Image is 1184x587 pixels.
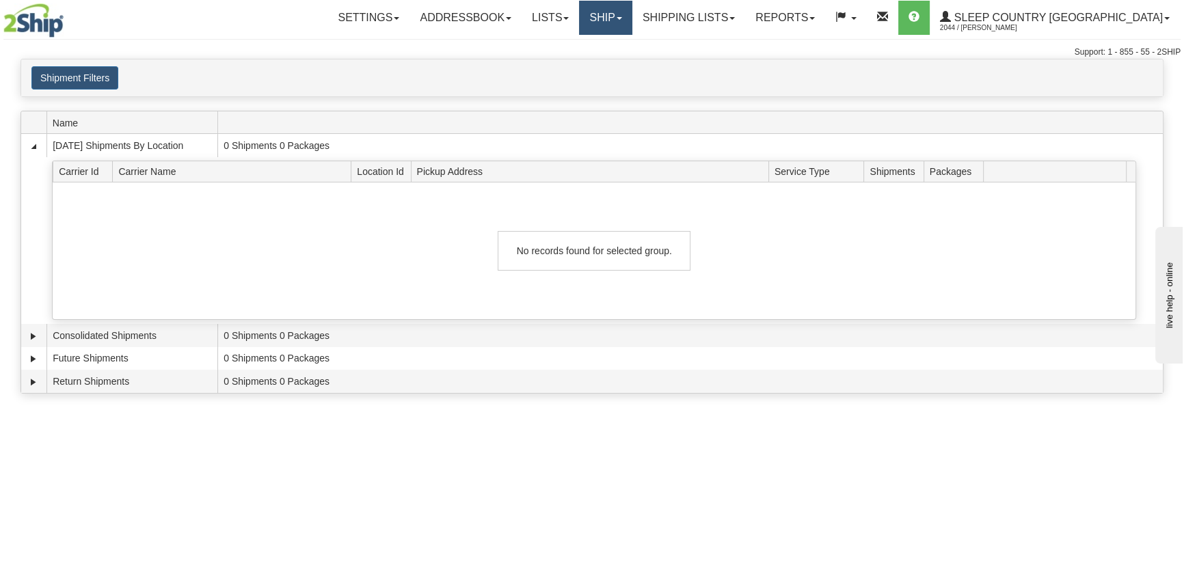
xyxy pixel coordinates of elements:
td: 0 Shipments 0 Packages [217,134,1163,157]
span: Service Type [775,161,864,182]
a: Expand [27,329,40,343]
td: 0 Shipments 0 Packages [217,370,1163,393]
iframe: chat widget [1153,223,1183,363]
td: 0 Shipments 0 Packages [217,324,1163,347]
a: Reports [745,1,825,35]
a: Sleep Country [GEOGRAPHIC_DATA] 2044 / [PERSON_NAME] [930,1,1180,35]
div: live help - online [10,12,126,22]
span: 2044 / [PERSON_NAME] [940,21,1042,35]
span: Packages [930,161,984,182]
td: [DATE] Shipments By Location [46,134,217,157]
td: Future Shipments [46,347,217,370]
button: Shipment Filters [31,66,118,90]
span: Carrier Id [59,161,113,182]
span: Name [53,112,217,133]
a: Expand [27,375,40,389]
td: 0 Shipments 0 Packages [217,347,1163,370]
div: No records found for selected group. [498,231,690,271]
a: Lists [522,1,579,35]
span: Sleep Country [GEOGRAPHIC_DATA] [951,12,1163,23]
a: Collapse [27,139,40,153]
div: Support: 1 - 855 - 55 - 2SHIP [3,46,1181,58]
a: Settings [327,1,409,35]
span: Carrier Name [118,161,351,182]
img: logo2044.jpg [3,3,64,38]
a: Shipping lists [632,1,745,35]
span: Pickup Address [417,161,769,182]
td: Return Shipments [46,370,217,393]
a: Ship [579,1,632,35]
a: Addressbook [409,1,522,35]
td: Consolidated Shipments [46,324,217,347]
span: Location Id [357,161,411,182]
span: Shipments [870,161,924,182]
a: Expand [27,352,40,366]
